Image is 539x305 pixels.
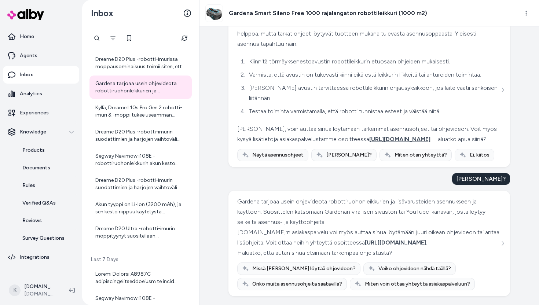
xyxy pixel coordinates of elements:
[498,239,507,248] button: See more
[24,283,57,290] p: [DOMAIN_NAME] Shopify
[91,8,113,19] h2: Inbox
[247,106,499,117] li: Testaa toiminta varmistamalla, että robotti tunnistaa esteet ja väistää niitä.
[3,123,79,141] button: Knowledge
[15,142,79,159] a: Products
[89,256,192,263] p: Last 7 Days
[95,177,187,191] div: Dreame D20 Plus -robotti-imurin suodattimien ja harjojen vaihtoväli riippuu käytöstä, mutta yleis...
[229,9,427,18] h3: Gardena Smart Sileno Free 1000 rajalangaton robottileikkuri (1000 m2)
[498,85,507,94] button: See more
[378,265,451,272] span: Voiko ohjevideon nähdä täällä?
[9,284,21,296] span: K
[95,80,187,95] div: Gardena tarjoaa usein ohjevideota robottiruohonleikkurien ja lisävarusteiden asennukseen ja käytt...
[4,279,63,302] button: K[DOMAIN_NAME] Shopify[DOMAIN_NAME]
[89,266,192,290] a: Loremi Dolorsi A8987C adipiscingelitseddoeiusm te incid utlaboree doloremagnaal, enima minimve qu...
[237,196,499,227] div: Gardena tarjoaa usein ohjevideota robottiruohonleikkurien ja lisävarusteiden asennukseen ja käytt...
[24,290,57,298] span: [DOMAIN_NAME]
[22,235,65,242] p: Survey Questions
[3,66,79,84] a: Inbox
[3,85,79,103] a: Analytics
[20,52,37,59] p: Agents
[22,164,50,172] p: Documents
[252,280,342,288] span: Onko muita asennusohjeita saatavilla?
[89,100,192,123] a: Kyllä, Dreame L10s Pro Gen 2 robotti-imuri & -moppi tukee useamman pohjakartan tallentamista, jot...
[20,109,49,117] p: Experiences
[177,31,192,45] button: Refresh
[15,177,79,194] a: Rules
[3,104,79,122] a: Experiences
[15,159,79,177] a: Documents
[95,225,187,240] div: Dreame D20 Ultra -robotti-imurin moppityynyt suositellaan vaihdettavaksi noin 1–3 kuukauden välei...
[20,90,42,98] p: Analytics
[15,229,79,247] a: Survey Questions
[247,83,499,103] li: [PERSON_NAME] avustin tarvittaessa robottileikkurin ohjausyksikköön, jos laite vaatii sähköisen l...
[237,248,499,258] div: Haluatko, että autan sinua etsimään tarkempaa ohjeistusta?
[252,265,356,272] span: Missä [PERSON_NAME] löytää ohjevideon?
[237,124,499,144] div: [PERSON_NAME], voin auttaa sinua löytämään tarkemmat asennusohjeet tai ohjevideon. Voit myös kysy...
[237,18,499,49] div: Törmäyksenestoavustimen asennus Gardena Smart Sileno Free -robottiruohonleikkuriin on yleensä hel...
[95,128,187,143] div: Dreame D20 Plus -robotti-imurin suodattimien ja harjojen vaihtoväli riippuu käytöstä, mutta yleis...
[247,56,499,67] li: Kiinnitä törmäyksenestoavustin robottileikkurin etuosaan ohjeiden mukaisesti.
[106,31,120,45] button: Filter
[89,221,192,244] a: Dreame D20 Ultra -robotti-imurin moppityynyt suositellaan vaihdettavaksi noin 1–3 kuukauden välei...
[22,182,35,189] p: Rules
[365,280,470,288] span: Miten voin ottaa yhteyttä asiakaspalveluun?
[20,71,33,78] p: Inbox
[15,194,79,212] a: Verified Q&As
[206,5,223,22] img: Gardena_20Smart_20Sileno_20Free_201500_20rajalangaton_20robottileikkuri_20-1_790a3e1e-e062-4dc3-b...
[452,173,510,185] div: [PERSON_NAME]?
[89,124,192,147] a: Dreame D20 Plus -robotti-imurin suodattimien ja harjojen vaihtoväli riippuu käytöstä, mutta yleis...
[470,151,489,159] span: Ei, kiitos
[89,51,192,75] a: Dreame D20 Plus -robotti-imurissa moppausominaisuus toimii siten, että siinä on 350 ml vesisäiliö...
[89,172,192,196] a: Dreame D20 Plus -robotti-imurin suodattimien ja harjojen vaihtoväli riippuu käytöstä, mutta yleis...
[89,196,192,220] a: Akun tyyppi on Li-Ion (3200 mAh), ja sen kesto riippuu käytetystä imutehosta ja siivottavasta alu...
[252,151,304,159] span: Näytä asennusohjeet
[326,151,372,159] span: [PERSON_NAME]?
[95,56,187,70] div: Dreame D20 Plus -robotti-imurissa moppausominaisuus toimii siten, että siinä on 350 ml vesisäiliö...
[3,47,79,65] a: Agents
[95,271,187,285] div: Loremi Dolorsi A8987C adipiscingelitseddoeiusm te incid utlaboree doloremagnaal, enima minimve qu...
[95,201,187,216] div: Akun tyyppi on Li-Ion (3200 mAh), ja sen kesto riippuu käytetystä imutehosta ja siivottavasta alu...
[365,239,426,246] span: [URL][DOMAIN_NAME]
[22,217,42,224] p: Reviews
[3,28,79,45] a: Home
[22,199,56,207] p: Verified Q&As
[22,147,45,154] p: Products
[95,104,187,119] div: Kyllä, Dreame L10s Pro Gen 2 robotti-imuri & -moppi tukee useamman pohjakartan tallentamista, jot...
[395,151,447,159] span: Miten otan yhteyttä?
[15,212,79,229] a: Reviews
[237,227,499,248] div: [DOMAIN_NAME]:n asiakaspalvelu voi myös auttaa sinua löytämään juuri oikean ohjevideon tai antaa ...
[20,128,46,136] p: Knowledge
[20,33,34,40] p: Home
[369,136,430,143] span: [URL][DOMAIN_NAME]
[89,76,192,99] a: Gardena tarjoaa usein ohjevideota robottiruohonleikkurien ja lisävarusteiden asennukseen ja käytt...
[3,249,79,266] a: Integrations
[95,152,187,167] div: Segway Navimow i108E -robottiruohonleikkurin akun kesto leikkuussa riippuu käytöstä ja nurmikon o...
[20,254,49,261] p: Integrations
[89,148,192,172] a: Segway Navimow i108E -robottiruohonleikkurin akun kesto leikkuussa riippuu käytöstä ja nurmikon o...
[7,9,44,20] img: alby Logo
[247,70,499,80] li: Varmista, että avustin on tukevasti kiinni eikä estä leikkurin liikkeitä tai antureiden toimintaa.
